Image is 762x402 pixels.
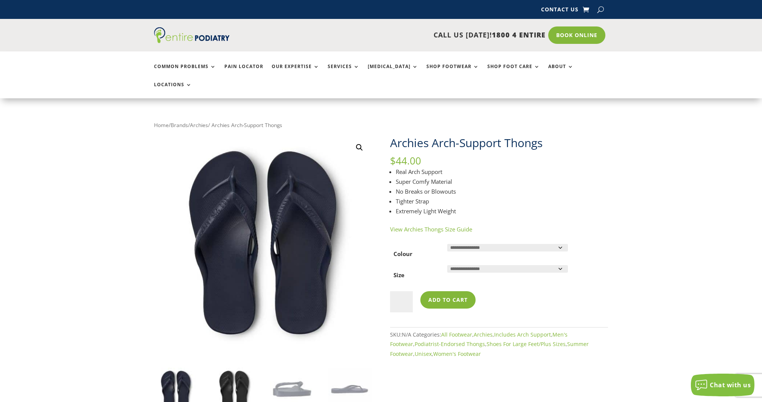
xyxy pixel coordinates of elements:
[390,135,608,156] h1: Archies Arch-Support Thongs
[393,250,412,258] label: Colour
[390,225,472,233] a: View Archies Thongs Size Guide
[420,291,476,309] button: Add to cart
[154,121,169,129] a: Home
[272,64,319,80] a: Our Expertise
[396,167,608,177] li: Real Arch Support
[154,27,230,43] img: logo (1)
[224,64,263,80] a: Pain Locator
[154,64,216,80] a: Common Problems
[710,381,751,389] span: Chat with us
[328,64,359,80] a: Services
[390,154,396,168] span: $
[402,331,411,338] span: N/A
[154,120,608,130] nav: Breadcrumb
[487,340,566,348] a: Shoes For Large Feet/Plus Sizes
[415,350,432,357] a: Unisex
[441,331,472,338] a: All Footwear
[548,64,574,80] a: About
[541,7,578,15] a: Contact Us
[353,141,366,154] a: View full-screen image gallery
[415,340,485,348] a: Podiatrist-Endorsed Thongs
[548,26,605,44] a: Book Online
[396,206,608,216] li: Extremely Light Weight
[492,30,546,39] span: 1800 4 ENTIRE
[433,350,481,357] a: Women's Footwear
[390,340,589,357] a: Summer Footwear
[171,121,188,129] a: Brands
[494,331,551,338] a: Includes Arch Support
[426,64,479,80] a: Shop Footwear
[154,82,192,98] a: Locations
[396,196,608,206] li: Tighter Strap
[190,121,208,129] a: Archies
[154,37,230,45] a: Entire Podiatry
[396,186,608,196] li: No Breaks or Blowouts
[390,331,411,338] span: SKU:
[390,154,421,168] bdi: 44.00
[390,331,589,357] span: Categories: , , , , , , , ,
[691,374,754,396] button: Chat with us
[487,64,540,80] a: Shop Foot Care
[393,271,404,279] label: Size
[259,30,546,40] p: CALL US [DATE]!
[474,331,493,338] a: Archies
[390,291,413,312] input: Product quantity
[396,177,608,186] li: Super Comfy Material
[368,64,418,80] a: [MEDICAL_DATA]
